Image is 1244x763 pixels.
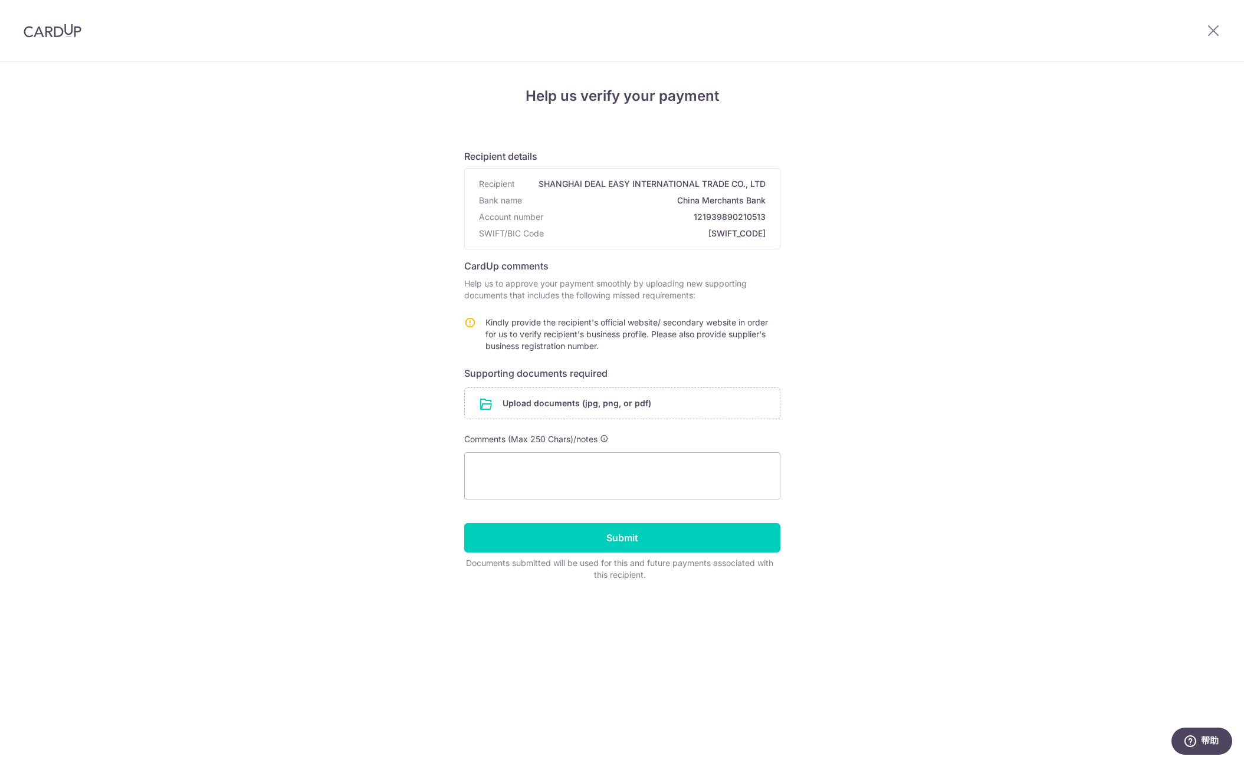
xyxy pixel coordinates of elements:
[464,366,780,380] h6: Supporting documents required
[479,195,522,206] span: Bank name
[479,228,544,239] span: SWIFT/BIC Code
[464,85,780,107] h4: Help us verify your payment
[464,259,780,273] h6: CardUp comments
[548,211,766,223] span: 121939890210513
[1171,728,1232,757] iframe: 打开一个小组件，您可以在其中找到更多信息
[464,557,776,581] div: Documents submitted will be used for this and future payments associated with this recipient.
[520,178,766,190] span: SHANGHAI DEAL EASY INTERNATIONAL TRADE CO., LTD
[485,317,768,351] span: Kindly provide the recipient's official website/ secondary website in order for us to verify reci...
[464,434,598,444] span: Comments (Max 250 Chars)/notes
[479,211,543,223] span: Account number
[464,387,780,419] div: Upload documents (jpg, png, or pdf)
[527,195,766,206] span: China Merchants Bank
[479,178,515,190] span: Recipient
[24,24,81,38] img: CardUp
[464,149,780,163] h6: Recipient details
[464,278,780,301] p: Help us to approve your payment smoothly by uploading new supporting documents that includes the ...
[464,523,780,552] input: Submit
[549,228,766,239] span: [SWIFT_CODE]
